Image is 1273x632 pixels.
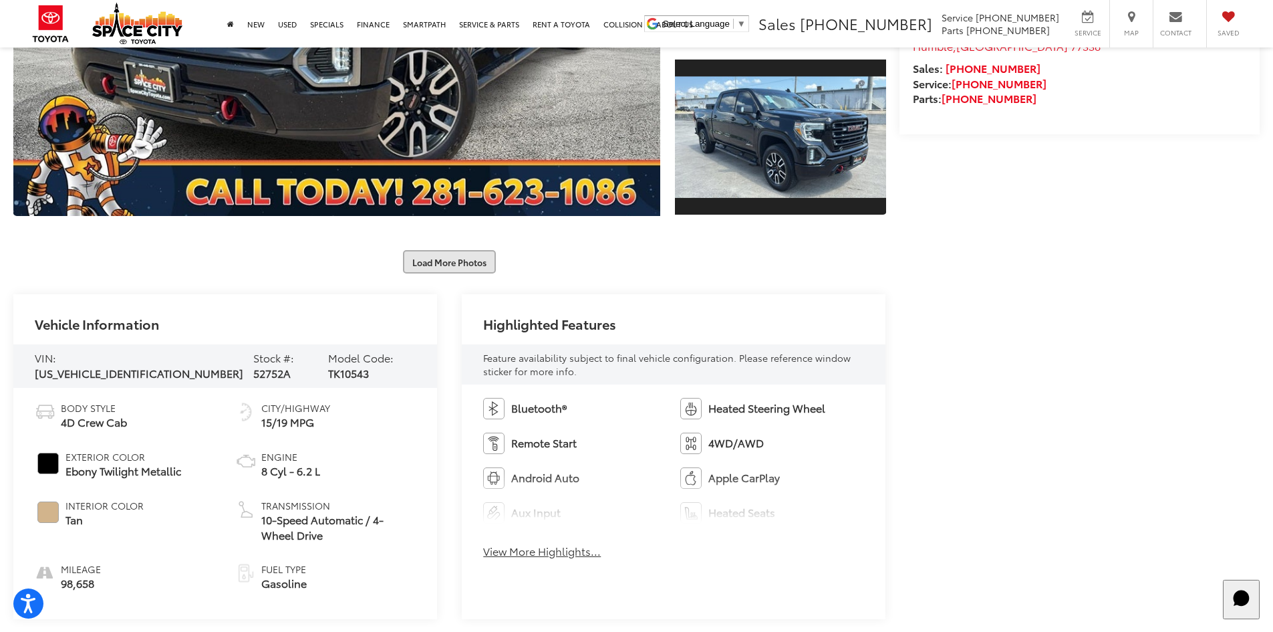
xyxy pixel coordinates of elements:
span: Sales: [913,60,943,76]
img: Space City Toyota [92,3,182,44]
span: Interior Color [65,499,144,512]
span: [PHONE_NUMBER] [976,11,1059,24]
span: Map [1117,28,1146,37]
span: Gasoline [261,576,307,591]
a: Expand Photo 2 [675,58,886,217]
span: City/Highway [261,401,330,415]
img: 2021 GMC Sierra AT4 [672,76,887,197]
i: mileage icon [35,562,53,581]
h2: Vehicle Information [35,316,159,331]
span: [US_VEHICLE_IDENTIFICATION_NUMBER] [35,365,243,381]
span: Remote Start [511,435,577,451]
img: Android Auto [483,467,505,489]
span: ▼ [737,19,746,29]
span: 52752A [253,365,291,381]
span: Stock #: [253,350,294,365]
strong: Service: [913,76,1046,91]
span: Sales [758,13,796,34]
span: 4WD/AWD [708,435,764,451]
span: Ebony Twilight Metallic [65,463,181,479]
a: [PHONE_NUMBER] [952,76,1046,91]
span: 15/19 MPG [261,415,330,430]
span: #D2B48C [37,502,59,523]
span: Tan [65,512,144,528]
span: 98,658 [61,576,101,591]
a: Select Language​ [663,19,746,29]
button: Load More Photos [403,250,496,274]
span: Parts [942,23,964,37]
span: Model Code: [328,350,394,365]
span: Body Style [61,401,127,415]
span: Engine [261,450,320,463]
span: VIN: [35,350,56,365]
img: Remote Start [483,433,505,454]
span: ​ [733,19,734,29]
span: Mileage [61,562,101,576]
span: 10-Speed Automatic / 4-Wheel Drive [261,512,416,543]
span: Heated Steering Wheel [708,401,825,416]
span: 4D Crew Cab [61,415,127,430]
img: Apple CarPlay [680,467,702,489]
span: TK10543 [328,365,369,381]
span: Transmission [261,499,416,512]
a: [PHONE_NUMBER] [942,90,1036,106]
span: Service [942,11,973,24]
span: [PHONE_NUMBER] [800,13,932,34]
a: [PHONE_NUMBER] [946,60,1040,76]
button: View More Highlights... [483,544,601,559]
img: Heated Steering Wheel [680,398,702,419]
strong: Parts: [913,90,1036,106]
span: Fuel Type [261,562,307,576]
h2: Highlighted Features [483,316,616,331]
span: Exterior Color [65,450,181,463]
span: Select Language [663,19,730,29]
span: Feature availability subject to final vehicle configuration. Please reference window sticker for ... [483,351,851,378]
span: Saved [1214,28,1243,37]
img: Bluetooth® [483,398,505,419]
span: Service [1073,28,1103,37]
img: Fuel Economy [235,401,257,423]
span: Contact [1160,28,1191,37]
span: 8 Cyl - 6.2 L [261,463,320,479]
span: Bluetooth® [511,401,567,416]
img: 4WD/AWD [680,433,702,454]
span: #000000 [37,453,59,474]
span: [PHONE_NUMBER] [966,23,1050,37]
